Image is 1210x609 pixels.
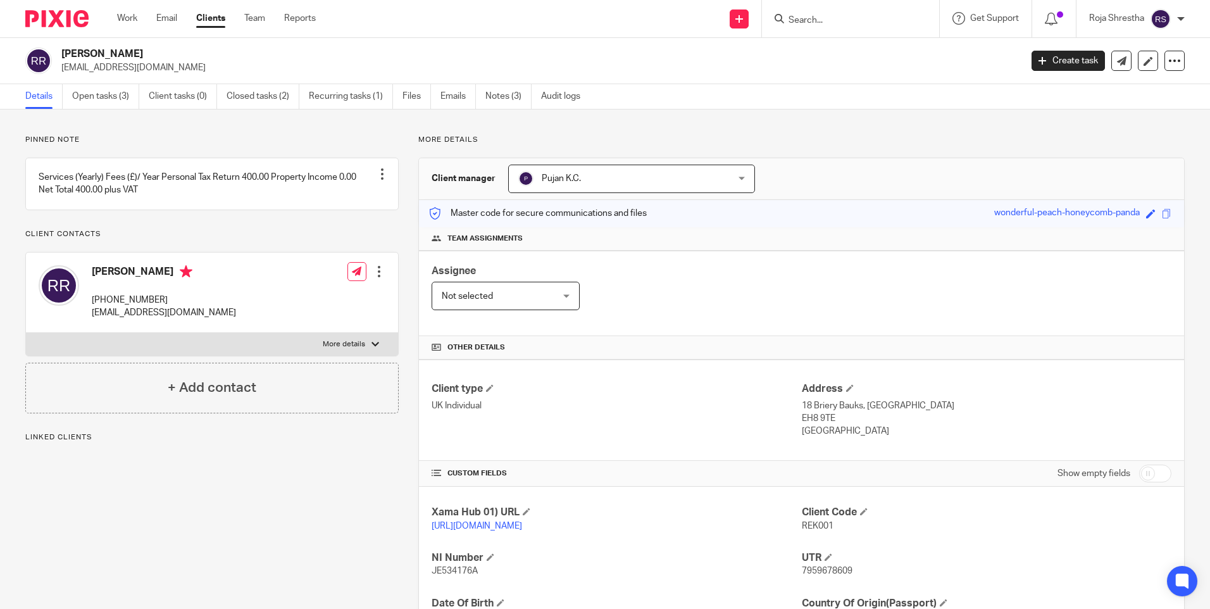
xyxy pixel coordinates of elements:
a: Open tasks (3) [72,84,139,109]
a: Recurring tasks (1) [309,84,393,109]
p: [GEOGRAPHIC_DATA] [802,425,1171,437]
div: wonderful-peach-honeycomb-panda [994,206,1140,221]
h4: UTR [802,551,1171,565]
h4: CUSTOM FIELDS [432,468,801,479]
p: Client contacts [25,229,399,239]
a: Emails [440,84,476,109]
label: Show empty fields [1057,467,1130,480]
p: [EMAIL_ADDRESS][DOMAIN_NAME] [61,61,1013,74]
a: Clients [196,12,225,25]
h4: NI Number [432,551,801,565]
img: Pixie [25,10,89,27]
h4: Address [802,382,1171,396]
h4: [PERSON_NAME] [92,265,236,281]
span: Assignee [432,266,476,276]
span: Not selected [442,292,493,301]
a: Details [25,84,63,109]
a: Work [117,12,137,25]
img: svg%3E [25,47,52,74]
a: [URL][DOMAIN_NAME] [432,522,522,531]
h2: [PERSON_NAME] [61,47,822,61]
p: [PHONE_NUMBER] [92,294,236,306]
img: svg%3E [518,171,533,186]
h4: Client type [432,382,801,396]
p: Pinned note [25,135,399,145]
p: Linked clients [25,432,399,443]
h4: Client Code [802,506,1171,519]
a: Notes (3) [485,84,532,109]
span: Team assignments [447,234,523,244]
p: 18 Briery Bauks, [GEOGRAPHIC_DATA] [802,399,1171,412]
a: Files [402,84,431,109]
input: Search [787,15,901,27]
a: Closed tasks (2) [227,84,299,109]
a: Client tasks (0) [149,84,217,109]
span: Other details [447,342,505,353]
p: More details [418,135,1185,145]
h4: + Add contact [168,378,256,398]
h3: Client manager [432,172,496,185]
span: Get Support [970,14,1019,23]
a: Team [244,12,265,25]
a: Email [156,12,177,25]
img: svg%3E [39,265,79,306]
i: Primary [180,265,192,278]
p: [EMAIL_ADDRESS][DOMAIN_NAME] [92,306,236,319]
a: Create task [1032,51,1105,71]
a: Reports [284,12,316,25]
p: Master code for secure communications and files [428,207,647,220]
span: Pujan K.C. [542,174,581,183]
a: Audit logs [541,84,590,109]
p: UK Individual [432,399,801,412]
p: More details [323,339,365,349]
span: JE534176A [432,567,478,575]
p: Roja Shrestha [1089,12,1144,25]
img: svg%3E [1151,9,1171,29]
span: 7959678609 [802,567,852,575]
h4: Xama Hub 01) URL [432,506,801,519]
span: REK001 [802,522,833,531]
p: EH8 9TE [802,412,1171,425]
